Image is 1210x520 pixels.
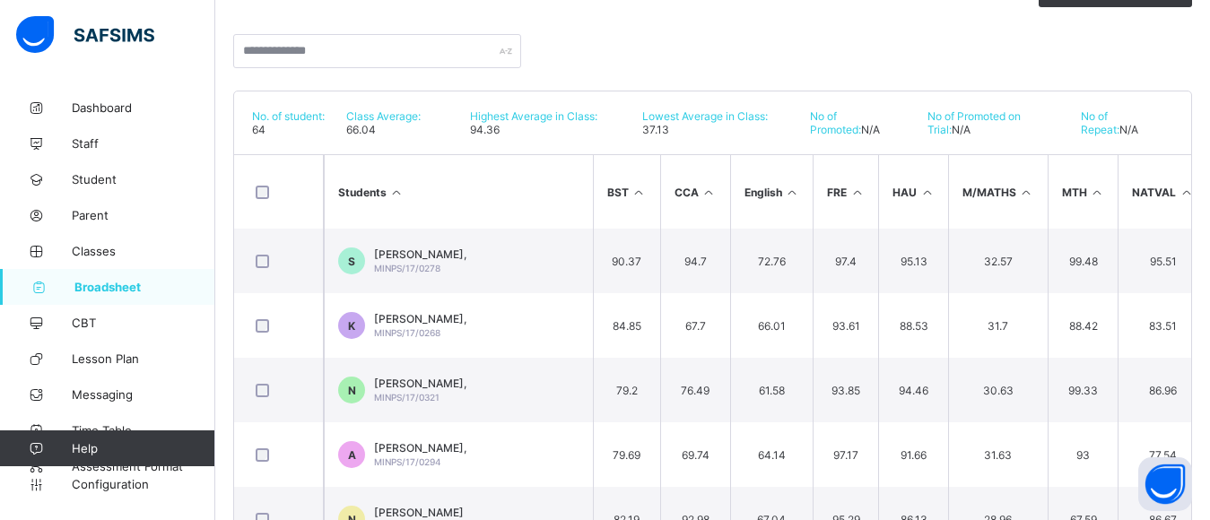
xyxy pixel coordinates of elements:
td: 84.85 [593,293,660,358]
span: CBT [72,316,215,330]
td: 67.7 [660,293,730,358]
i: Sort in Ascending Order [919,186,935,199]
td: 97.4 [813,229,878,293]
i: Sort in Ascending Order [1090,186,1105,199]
td: 88.53 [878,293,948,358]
span: K [348,319,355,333]
td: 86.96 [1118,358,1207,422]
span: MINPS/17/0268 [374,327,440,338]
span: Student [72,172,215,186]
td: 64.14 [730,422,814,487]
th: FRE [813,155,878,229]
span: 94.36 [470,123,500,136]
span: Help [72,441,214,455]
img: safsims [16,16,154,54]
td: 94.7 [660,229,730,293]
span: No of Promoted on Trial: [927,109,1021,136]
th: Students [324,155,593,229]
td: 94.46 [878,358,948,422]
span: MINPS/17/0278 [374,263,440,273]
span: N/A [952,123,971,136]
span: [PERSON_NAME], [374,247,466,261]
td: 72.76 [730,229,814,293]
td: 76.49 [660,358,730,422]
i: Sort in Ascending Order [849,186,865,199]
td: 99.33 [1048,358,1119,422]
td: 97.17 [813,422,878,487]
span: Lesson Plan [72,351,215,366]
span: MINPS/17/0294 [374,456,441,467]
span: S [348,255,355,268]
span: 37.13 [642,123,669,136]
th: CCA [660,155,730,229]
span: A [348,448,356,462]
span: Messaging [72,387,215,402]
span: N/A [1119,123,1138,136]
td: 77.54 [1118,422,1207,487]
td: 95.13 [878,229,948,293]
td: 99.48 [1048,229,1119,293]
span: 64 [252,123,266,136]
td: 69.74 [660,422,730,487]
th: MTH [1048,155,1119,229]
td: 91.66 [878,422,948,487]
td: 93.61 [813,293,878,358]
i: Sort in Ascending Order [785,186,800,199]
span: Staff [72,136,215,151]
span: Parent [72,208,215,222]
td: 79.69 [593,422,660,487]
span: [PERSON_NAME] [374,506,464,519]
td: 31.7 [948,293,1048,358]
th: English [730,155,814,229]
i: Sort in Ascending Order [701,186,717,199]
th: M/MATHS [948,155,1048,229]
td: 61.58 [730,358,814,422]
span: [PERSON_NAME], [374,312,466,325]
td: 88.42 [1048,293,1119,358]
span: Dashboard [72,100,215,115]
button: Open asap [1138,457,1192,511]
th: HAU [878,155,948,229]
span: No of Promoted: [810,109,861,136]
td: 66.01 [730,293,814,358]
td: 83.51 [1118,293,1207,358]
i: Sort in Ascending Order [1179,186,1194,199]
span: 66.04 [346,123,376,136]
th: BST [593,155,660,229]
span: MINPS/17/0321 [374,392,440,403]
span: Broadsheet [74,280,215,294]
span: [PERSON_NAME], [374,377,466,390]
td: 93.85 [813,358,878,422]
i: Sort in Ascending Order [1019,186,1034,199]
span: Class Average: [346,109,421,123]
td: 30.63 [948,358,1048,422]
th: NATVAL [1118,155,1207,229]
i: Sort in Ascending Order [631,186,647,199]
span: No of Repeat: [1081,109,1119,136]
span: Lowest Average in Class: [642,109,768,123]
span: [PERSON_NAME], [374,441,466,455]
td: 93 [1048,422,1119,487]
span: N [348,384,356,397]
span: No. of student: [252,109,325,123]
span: Time Table [72,423,215,438]
span: Highest Average in Class: [470,109,597,123]
td: 31.63 [948,422,1048,487]
td: 32.57 [948,229,1048,293]
td: 95.51 [1118,229,1207,293]
i: Sort Ascending [389,186,405,199]
span: N/A [861,123,880,136]
span: Configuration [72,477,214,491]
span: Classes [72,244,215,258]
td: 90.37 [593,229,660,293]
td: 79.2 [593,358,660,422]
